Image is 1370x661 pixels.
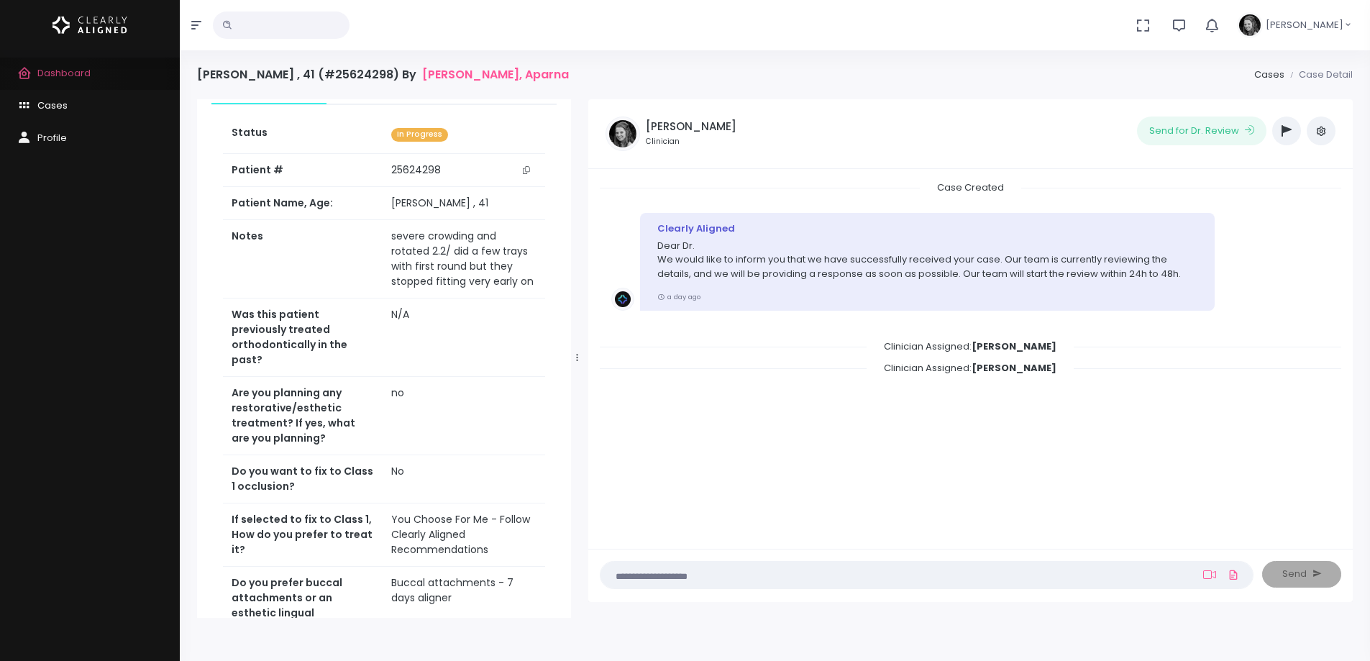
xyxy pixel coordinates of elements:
th: Are you planning any restorative/esthetic treatment? If yes, what are you planning? [223,377,383,455]
b: [PERSON_NAME] [972,339,1056,353]
div: Clearly Aligned [657,222,1197,236]
td: N/A [383,298,544,377]
div: scrollable content [600,181,1341,534]
a: Cases [1254,68,1284,81]
td: severe crowding and rotated 2.2/ did a few trays with first round but they stopped fitting very e... [383,220,544,298]
a: Add Files [1225,562,1242,588]
b: [PERSON_NAME] [972,361,1056,375]
span: Dashboard [37,66,91,80]
td: [PERSON_NAME] , 41 [383,187,544,220]
small: Clinician [646,136,736,147]
li: Case Detail [1284,68,1353,82]
span: Cases [37,99,68,112]
th: Do you want to fix to Class 1 occlusion? [223,455,383,503]
th: Notes [223,220,383,298]
th: If selected to fix to Class 1, How do you prefer to treat it? [223,503,383,567]
img: Header Avatar [1237,12,1263,38]
span: [PERSON_NAME] [1266,18,1343,32]
td: No [383,455,544,503]
img: Logo Horizontal [52,10,127,40]
p: Dear Dr. We would like to inform you that we have successfully received your case. Our team is cu... [657,239,1197,281]
td: Buccal attachments - 7 days aligner [383,567,544,645]
th: Patient # [223,153,383,187]
small: a day ago [657,292,700,301]
th: Was this patient previously treated orthodontically in the past? [223,298,383,377]
td: You Choose For Me - Follow Clearly Aligned Recommendations [383,503,544,567]
span: Profile [37,131,67,145]
div: scrollable content [197,99,571,618]
h5: [PERSON_NAME] [646,120,736,133]
th: Patient Name, Age: [223,187,383,220]
span: Clinician Assigned: [867,335,1074,357]
button: Send for Dr. Review [1137,117,1266,145]
td: no [383,377,544,455]
a: [PERSON_NAME], Aparna [422,68,569,81]
td: 25624298 [383,154,544,187]
span: Clinician Assigned: [867,357,1074,379]
span: In Progress [391,128,448,142]
span: Case Created [920,176,1021,199]
a: Add Loom Video [1200,569,1219,580]
h4: [PERSON_NAME] , 41 (#25624298) By [197,68,569,81]
th: Do you prefer buccal attachments or an esthetic lingual attachment protocol? [223,567,383,645]
th: Status [223,117,383,153]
